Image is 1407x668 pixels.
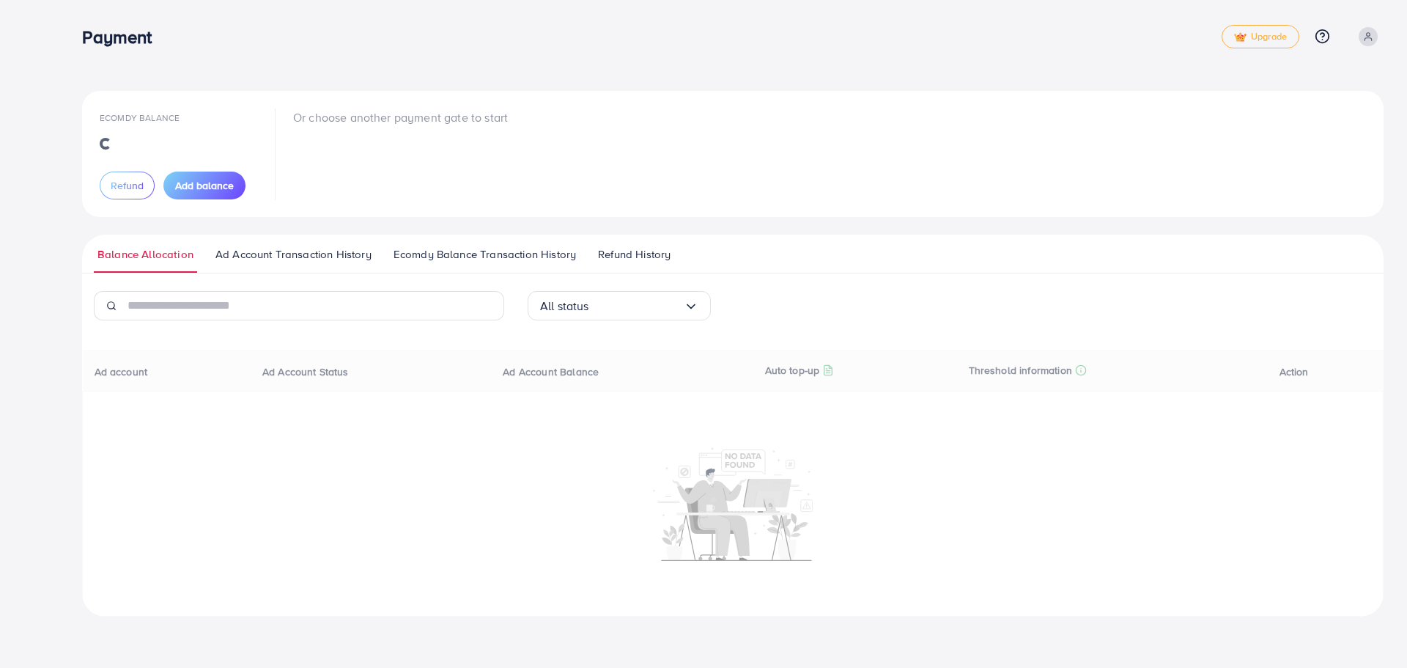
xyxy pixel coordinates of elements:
[293,109,508,126] p: Or choose another payment gate to start
[1234,32,1287,43] span: Upgrade
[394,246,576,263] span: Ecomdy Balance Transaction History
[589,295,684,318] input: Search for option
[111,178,144,193] span: Refund
[215,246,372,263] span: Ad Account Transaction History
[97,246,193,263] span: Balance Allocation
[82,26,163,48] h3: Payment
[175,178,234,193] span: Add balance
[1234,32,1247,43] img: tick
[598,246,671,263] span: Refund History
[528,291,711,320] div: Search for option
[1222,25,1299,48] a: tickUpgrade
[163,172,245,199] button: Add balance
[540,295,589,318] span: All status
[100,172,155,199] button: Refund
[100,111,180,124] span: Ecomdy Balance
